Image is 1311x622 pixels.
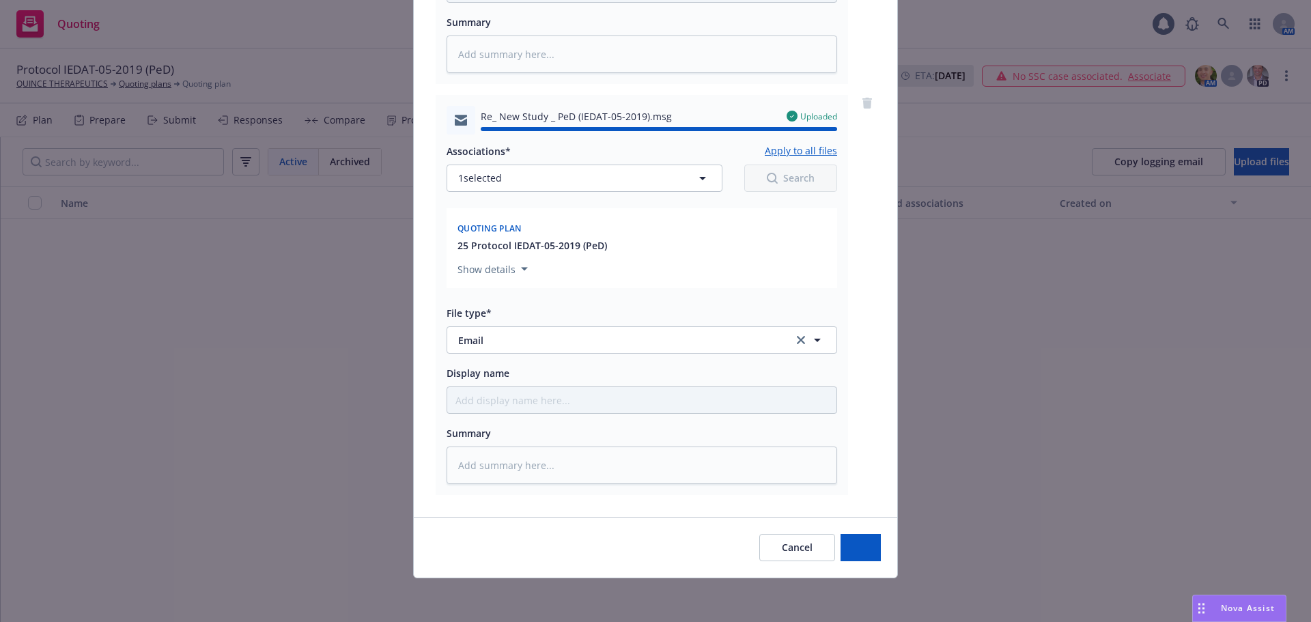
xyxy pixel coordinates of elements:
[1193,595,1210,621] div: Drag to move
[841,541,881,554] span: Add files
[447,165,722,192] button: 1selected
[447,367,509,380] span: Display name
[447,16,491,29] span: Summary
[458,171,502,185] span: 1 selected
[782,541,813,554] span: Cancel
[841,534,881,561] button: Add files
[452,261,533,277] button: Show details
[447,326,837,354] button: Emailclear selection
[793,332,809,348] a: clear selection
[800,111,837,122] span: Uploaded
[447,387,836,413] input: Add display name here...
[765,143,837,159] button: Apply to all files
[447,145,511,158] span: Associations*
[447,427,491,440] span: Summary
[1221,602,1275,614] span: Nova Assist
[859,95,875,111] a: remove
[457,223,522,234] span: Quoting plan
[759,534,835,561] button: Cancel
[458,333,774,348] span: Email
[447,307,492,320] span: File type*
[481,109,672,124] span: Re_ New Study _ PeD (IEDAT-05-2019).msg
[1192,595,1286,622] button: Nova Assist
[457,238,607,253] button: 25 Protocol IEDAT-05-2019 (PeD)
